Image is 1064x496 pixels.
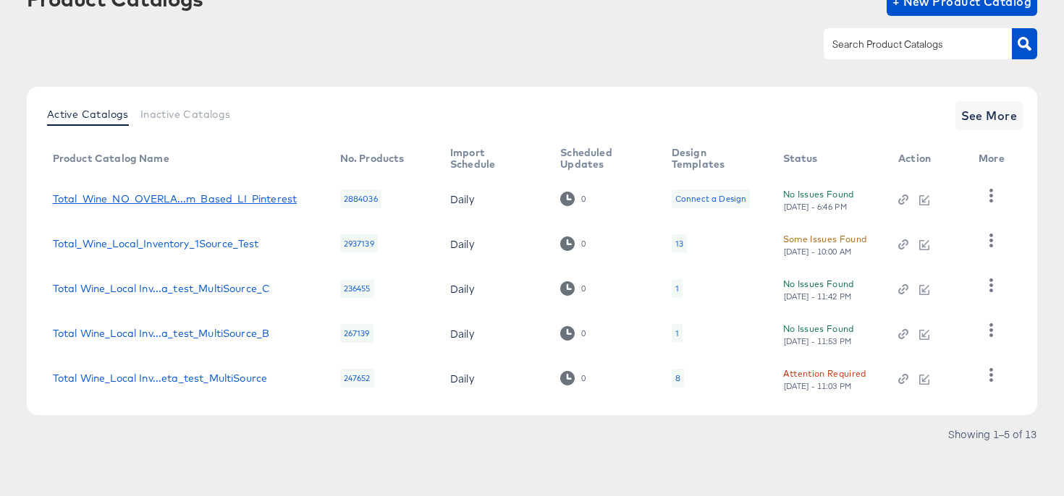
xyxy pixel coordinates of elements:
[672,279,683,298] div: 1
[439,221,549,266] td: Daily
[672,324,683,343] div: 1
[450,147,531,170] div: Import Schedule
[340,153,405,164] div: No. Products
[783,366,866,391] button: Attention Required[DATE] - 11:03 PM
[783,381,853,391] div: [DATE] - 11:03 PM
[783,366,866,381] div: Attention Required
[675,283,679,294] div: 1
[967,142,1022,176] th: More
[560,236,586,250] div: 0
[783,231,867,257] button: Some Issues Found[DATE] - 10:00 AM
[53,283,270,294] a: Total Wine_Local Inv...a_test_MultiSource_C
[560,147,643,170] div: Scheduled Updates
[961,106,1018,126] span: See More
[675,328,679,339] div: 1
[783,231,867,247] div: Some Issues Found
[772,142,887,176] th: Status
[672,189,750,208] div: Connect a Design
[672,234,687,253] div: 13
[53,238,259,249] a: Total_Wine_Local_Inventory_1Source_Test
[887,142,967,176] th: Action
[580,239,586,249] div: 0
[580,283,586,294] div: 0
[560,371,586,385] div: 0
[439,176,549,221] td: Daily
[53,193,297,205] a: Total_Wine_NO_OVERLA...m_Based_LI_Pinterest
[560,326,586,340] div: 0
[955,101,1023,130] button: See More
[340,324,373,343] div: 267139
[560,192,586,205] div: 0
[672,147,754,170] div: Design Templates
[439,356,549,401] td: Daily
[675,193,746,205] div: Connect a Design
[829,36,984,53] input: Search Product Catalogs
[47,108,129,120] span: Active Catalogs
[560,281,586,295] div: 0
[53,372,267,384] a: Total Wine_Local Inv...eta_test_MultiSource
[947,429,1037,439] div: Showing 1–5 of 13
[140,108,231,120] span: Inactive Catalogs
[675,238,683,249] div: 13
[439,266,549,311] td: Daily
[53,153,169,164] div: Product Catalog Name
[580,328,586,338] div: 0
[340,279,374,298] div: 236455
[580,194,586,204] div: 0
[439,311,549,356] td: Daily
[783,247,853,257] div: [DATE] - 10:00 AM
[340,189,381,208] div: 2884036
[340,234,378,253] div: 2937139
[675,372,680,384] div: 8
[340,369,374,388] div: 247652
[580,373,586,383] div: 0
[53,328,269,339] a: Total Wine_Local Inv...a_test_MultiSource_B
[672,369,684,388] div: 8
